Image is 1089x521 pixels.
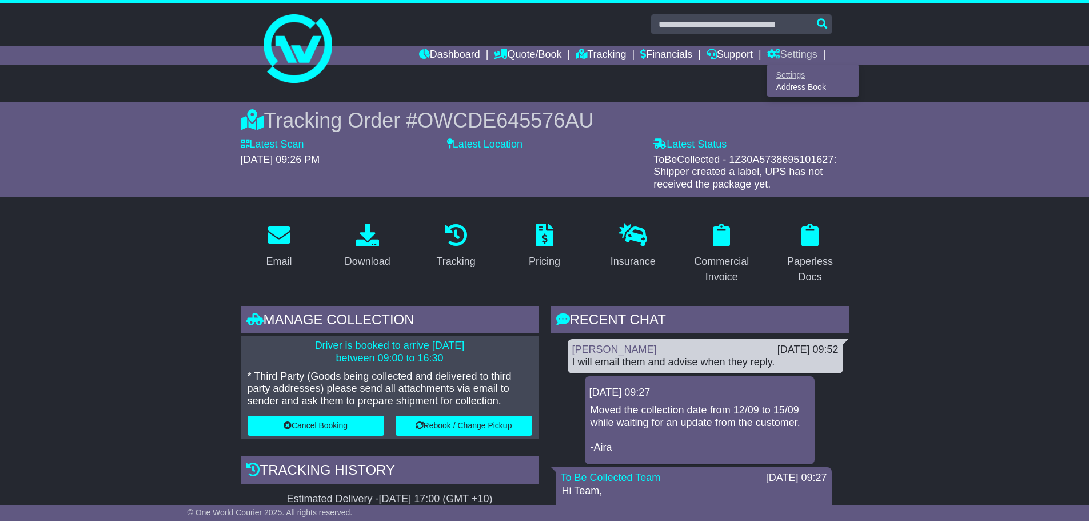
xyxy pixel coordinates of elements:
[529,254,560,269] div: Pricing
[241,108,849,133] div: Tracking Order #
[767,65,859,97] div: Quote/Book
[419,46,480,65] a: Dashboard
[707,46,753,65] a: Support
[572,356,839,369] div: I will email them and advise when they reply.
[768,69,858,81] a: Settings
[494,46,561,65] a: Quote/Book
[396,416,532,436] button: Rebook / Change Pickup
[653,138,727,151] label: Latest Status
[241,138,304,151] label: Latest Scan
[248,371,532,408] p: * Third Party (Goods being collected and delivered to third party addresses) please send all atta...
[345,254,390,269] div: Download
[266,254,292,269] div: Email
[768,81,858,94] a: Address Book
[779,254,841,285] div: Paperless Docs
[447,138,522,151] label: Latest Location
[521,220,568,273] a: Pricing
[561,472,661,483] a: To Be Collected Team
[653,154,836,190] span: ToBeCollected - 1Z30A5738695101627: Shipper created a label, UPS has not received the package yet.
[241,306,539,337] div: Manage collection
[603,220,663,273] a: Insurance
[417,109,593,132] span: OWCDE645576AU
[683,220,760,289] a: Commercial Invoice
[258,220,299,273] a: Email
[572,344,657,355] a: [PERSON_NAME]
[767,46,817,65] a: Settings
[772,220,849,289] a: Paperless Docs
[248,340,532,364] p: Driver is booked to arrive [DATE] between 09:00 to 16:30
[241,456,539,487] div: Tracking history
[241,493,539,506] div: Estimated Delivery -
[611,254,656,269] div: Insurance
[337,220,398,273] a: Download
[591,404,809,454] p: Moved the collection date from 12/09 to 15/09 while waiting for an update from the customer. -Aira
[241,154,320,165] span: [DATE] 09:26 PM
[576,46,626,65] a: Tracking
[691,254,753,285] div: Commercial Invoice
[640,46,692,65] a: Financials
[429,220,482,273] a: Tracking
[248,416,384,436] button: Cancel Booking
[379,493,493,506] div: [DATE] 17:00 (GMT +10)
[188,508,353,517] span: © One World Courier 2025. All rights reserved.
[777,344,839,356] div: [DATE] 09:52
[551,306,849,337] div: RECENT CHAT
[436,254,475,269] div: Tracking
[589,387,810,399] div: [DATE] 09:27
[766,472,827,484] div: [DATE] 09:27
